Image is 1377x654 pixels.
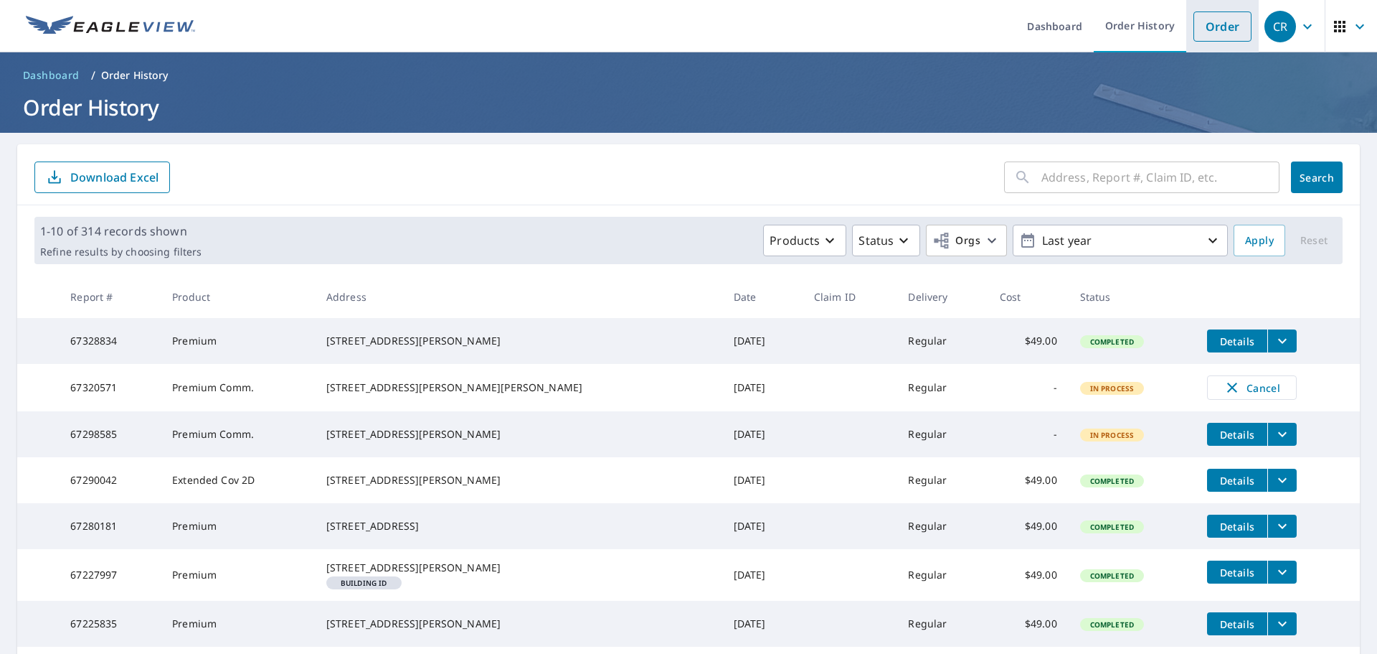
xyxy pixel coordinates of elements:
button: detailsBtn-67280181 [1207,515,1267,538]
td: 67328834 [59,318,161,364]
span: Cancel [1222,379,1282,396]
th: Date [722,276,803,318]
div: [STREET_ADDRESS] [326,519,711,533]
input: Address, Report #, Claim ID, etc. [1041,157,1279,197]
td: [DATE] [722,503,803,549]
nav: breadcrumb [17,64,1360,87]
td: Regular [896,503,988,549]
div: [STREET_ADDRESS][PERSON_NAME] [326,561,711,575]
span: Orgs [932,232,980,250]
div: [STREET_ADDRESS][PERSON_NAME] [326,473,711,487]
span: Dashboard [23,68,80,83]
span: Search [1302,171,1331,184]
th: Claim ID [803,276,897,318]
td: $49.00 [988,549,1069,601]
td: $49.00 [988,457,1069,503]
button: detailsBtn-67227997 [1207,561,1267,584]
td: Extended Cov 2D [161,457,315,503]
button: Cancel [1207,375,1297,400]
th: Status [1069,276,1196,318]
span: Details [1216,335,1259,348]
td: 67227997 [59,549,161,601]
td: 67225835 [59,601,161,647]
th: Cost [988,276,1069,318]
button: Orgs [926,225,1007,256]
td: 67280181 [59,503,161,549]
span: Details [1216,520,1259,533]
button: detailsBtn-67290042 [1207,469,1267,492]
div: [STREET_ADDRESS][PERSON_NAME] [326,334,711,348]
a: Order [1193,11,1251,42]
td: Premium [161,318,315,364]
button: Status [852,225,920,256]
span: Completed [1082,620,1142,630]
td: Regular [896,364,988,411]
td: 67320571 [59,364,161,411]
th: Address [315,276,722,318]
span: In Process [1082,430,1143,440]
td: $49.00 [988,503,1069,549]
td: [DATE] [722,411,803,457]
td: Premium [161,503,315,549]
span: In Process [1082,383,1143,393]
td: Regular [896,411,988,457]
th: Product [161,276,315,318]
td: Regular [896,457,988,503]
button: detailsBtn-67328834 [1207,330,1267,352]
li: / [91,67,95,84]
div: [STREET_ADDRESS][PERSON_NAME] [326,617,711,631]
span: Completed [1082,571,1142,581]
img: EV Logo [26,16,195,37]
span: Details [1216,566,1259,579]
button: filesDropdownBtn-67298585 [1267,423,1297,446]
button: filesDropdownBtn-67328834 [1267,330,1297,352]
td: Premium Comm. [161,411,315,457]
th: Delivery [896,276,988,318]
td: Regular [896,549,988,601]
p: 1-10 of 314 records shown [40,223,202,240]
div: CR [1264,11,1296,42]
button: Download Excel [34,162,170,193]
td: [DATE] [722,549,803,601]
td: $49.00 [988,601,1069,647]
p: Status [858,232,894,249]
button: detailsBtn-67298585 [1207,423,1267,446]
div: [STREET_ADDRESS][PERSON_NAME][PERSON_NAME] [326,380,711,395]
p: Refine results by choosing filters [40,246,202,258]
button: Last year [1013,225,1228,256]
td: [DATE] [722,364,803,411]
span: Details [1216,428,1259,442]
span: Completed [1082,337,1142,347]
p: Download Excel [70,169,158,185]
td: 67290042 [59,457,161,503]
button: Search [1291,162,1343,193]
td: Premium [161,549,315,601]
span: Details [1216,474,1259,487]
p: Products [770,232,820,249]
span: Completed [1082,476,1142,486]
td: [DATE] [722,601,803,647]
td: - [988,364,1069,411]
button: filesDropdownBtn-67227997 [1267,561,1297,584]
button: filesDropdownBtn-67280181 [1267,515,1297,538]
button: filesDropdownBtn-67290042 [1267,469,1297,492]
button: Apply [1234,225,1285,256]
td: Regular [896,601,988,647]
button: filesDropdownBtn-67225835 [1267,612,1297,635]
td: Premium Comm. [161,364,315,411]
span: Completed [1082,522,1142,532]
em: Building ID [341,579,387,587]
a: Dashboard [17,64,85,87]
h1: Order History [17,93,1360,122]
td: $49.00 [988,318,1069,364]
p: Order History [101,68,169,83]
button: Products [763,225,846,256]
button: detailsBtn-67225835 [1207,612,1267,635]
th: Report # [59,276,161,318]
td: [DATE] [722,457,803,503]
p: Last year [1036,228,1204,253]
div: [STREET_ADDRESS][PERSON_NAME] [326,427,711,442]
td: Premium [161,601,315,647]
span: Apply [1245,232,1274,250]
span: Details [1216,617,1259,631]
